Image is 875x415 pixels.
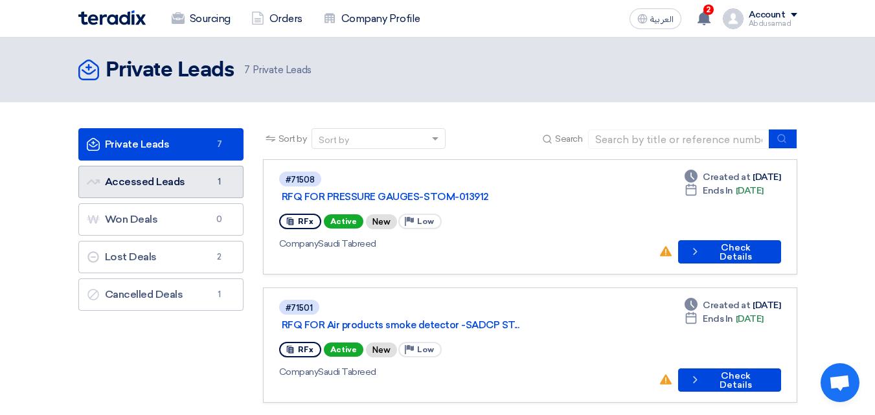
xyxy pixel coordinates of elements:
div: [DATE] [685,170,780,184]
span: Active [324,342,363,357]
div: #71508 [286,175,315,184]
a: Company Profile [313,5,431,33]
span: 1 [212,175,227,188]
div: Abdusamad [749,20,797,27]
a: RFQ FOR Air products smoke detector -SADCP ST... [282,319,606,331]
button: Check Details [678,368,781,392]
span: 2 [212,251,227,264]
span: RFx [298,217,313,226]
span: Created at [703,298,750,312]
span: Active [324,214,363,229]
span: 1 [212,288,227,301]
a: RFQ FOR PRESSURE GAUGES-STOM-013912 [282,191,606,203]
a: Private Leads7 [78,128,244,161]
span: Company [279,366,319,377]
span: Created at [703,170,750,184]
span: Company [279,238,319,249]
span: Private Leads [244,63,311,78]
span: RFx [298,345,313,354]
span: 7 [244,64,250,76]
span: العربية [650,15,674,24]
a: Lost Deals2 [78,241,244,273]
span: 2 [703,5,714,15]
button: Check Details [678,240,780,264]
div: Saudi Tabreed [279,365,648,379]
a: Won Deals0 [78,203,244,236]
div: Saudi Tabreed [279,237,649,251]
button: العربية [630,8,681,29]
div: New [366,342,397,357]
span: Sort by [278,132,307,146]
div: Account [749,10,786,21]
img: profile_test.png [723,8,744,29]
span: Low [417,345,434,354]
span: Ends In [703,184,733,197]
img: Teradix logo [78,10,146,25]
span: 7 [212,138,227,151]
div: #71501 [286,304,313,312]
a: Accessed Leads1 [78,166,244,198]
div: Open chat [821,363,859,402]
div: Sort by [319,133,349,147]
h2: Private Leads [106,58,234,84]
a: Cancelled Deals1 [78,278,244,311]
span: Ends In [703,312,733,326]
input: Search by title or reference number [588,129,769,149]
div: [DATE] [685,184,764,197]
a: Sourcing [161,5,241,33]
div: [DATE] [685,298,780,312]
div: New [366,214,397,229]
a: Orders [241,5,313,33]
span: Low [417,217,434,226]
div: [DATE] [685,312,764,326]
span: 0 [212,213,227,226]
span: Search [555,132,582,146]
